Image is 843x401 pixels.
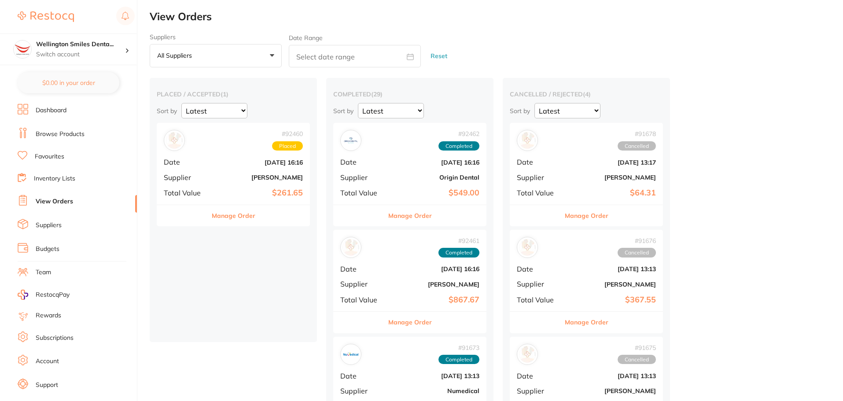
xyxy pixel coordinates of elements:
img: Adam Dental [519,239,536,256]
img: Henry Schein Halas [519,346,536,363]
span: Date [517,158,561,166]
input: Select date range [289,45,421,67]
span: Date [517,265,561,273]
img: RestocqPay [18,290,28,300]
h2: cancelled / rejected ( 4 ) [510,90,663,98]
span: Total Value [517,189,561,197]
button: Manage Order [212,205,255,226]
a: Favourites [35,152,64,161]
b: [PERSON_NAME] [391,281,479,288]
a: Account [36,357,59,366]
a: Suppliers [36,221,62,230]
a: Rewards [36,311,61,320]
span: Supplier [517,280,561,288]
b: [DATE] 13:13 [568,265,656,272]
a: Inventory Lists [34,174,75,183]
img: Numedical [342,346,359,363]
b: [DATE] 13:13 [568,372,656,379]
span: # 91675 [618,344,656,351]
span: Supplier [340,280,384,288]
label: Suppliers [150,33,282,40]
span: Supplier [340,387,384,395]
b: [PERSON_NAME] [568,281,656,288]
button: Reset [428,44,450,68]
img: Wellington Smiles Dental [14,40,31,58]
h2: View Orders [150,11,843,23]
img: Adam Dental [519,132,536,149]
button: Manage Order [565,205,608,226]
b: [PERSON_NAME] [568,174,656,181]
span: Cancelled [618,248,656,258]
b: [PERSON_NAME] [215,174,303,181]
label: Date Range [289,34,323,41]
b: [DATE] 13:13 [391,372,479,379]
b: $367.55 [568,295,656,305]
b: [DATE] 13:17 [568,159,656,166]
b: [PERSON_NAME] [568,387,656,394]
div: Adam Dental#92460PlacedDate[DATE] 16:16Supplier[PERSON_NAME]Total Value$261.65Manage Order [157,123,310,226]
button: All suppliers [150,44,282,68]
a: View Orders [36,197,73,206]
span: Cancelled [618,141,656,151]
span: Total Value [517,296,561,304]
img: Henry Schein Halas [342,239,359,256]
span: Completed [438,248,479,258]
b: [DATE] 16:16 [391,265,479,272]
button: Manage Order [388,312,432,333]
a: Team [36,268,51,277]
span: # 92461 [438,237,479,244]
span: Supplier [517,173,561,181]
span: Completed [438,355,479,364]
p: Switch account [36,50,125,59]
span: Total Value [340,296,384,304]
b: $549.00 [391,188,479,198]
a: Support [36,381,58,390]
span: Completed [438,141,479,151]
a: RestocqPay [18,290,70,300]
a: Dashboard [36,106,66,115]
p: All suppliers [157,52,195,59]
a: Browse Products [36,130,85,139]
span: # 92460 [272,130,303,137]
button: Manage Order [565,312,608,333]
span: Supplier [164,173,208,181]
span: Date [164,158,208,166]
p: Sort by [333,107,353,115]
span: # 91678 [618,130,656,137]
button: $0.00 in your order [18,72,119,93]
span: # 91673 [438,344,479,351]
span: Placed [272,141,303,151]
span: Supplier [340,173,384,181]
span: Date [340,158,384,166]
img: Adam Dental [166,132,183,149]
span: Date [340,372,384,380]
button: Manage Order [388,205,432,226]
a: Budgets [36,245,59,254]
b: Numedical [391,387,479,394]
p: Sort by [157,107,177,115]
p: Sort by [510,107,530,115]
b: $867.67 [391,295,479,305]
span: # 92462 [438,130,479,137]
b: $64.31 [568,188,656,198]
span: Supplier [517,387,561,395]
b: [DATE] 16:16 [215,159,303,166]
h4: Wellington Smiles Dental [36,40,125,49]
span: Date [340,265,384,273]
span: Total Value [164,189,208,197]
img: Restocq Logo [18,11,74,22]
b: Origin Dental [391,174,479,181]
h2: completed ( 29 ) [333,90,486,98]
span: Cancelled [618,355,656,364]
span: Total Value [340,189,384,197]
b: [DATE] 16:16 [391,159,479,166]
span: # 91676 [618,237,656,244]
b: $261.65 [215,188,303,198]
a: Subscriptions [36,334,74,342]
a: Restocq Logo [18,7,74,27]
h2: placed / accepted ( 1 ) [157,90,310,98]
span: RestocqPay [36,291,70,299]
span: Date [517,372,561,380]
img: Origin Dental [342,132,359,149]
